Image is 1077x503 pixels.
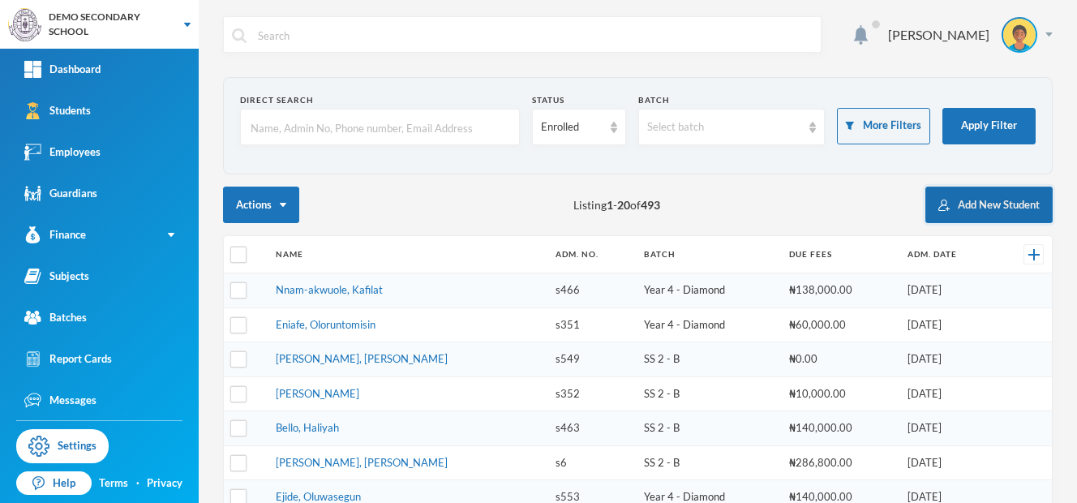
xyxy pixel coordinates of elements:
[899,376,998,411] td: [DATE]
[781,236,899,273] th: Due Fees
[781,411,899,446] td: ₦140,000.00
[256,17,813,54] input: Search
[636,342,781,377] td: SS 2 - B
[899,342,998,377] td: [DATE]
[636,236,781,273] th: Batch
[899,411,998,446] td: [DATE]
[147,475,182,492] a: Privacy
[24,102,91,119] div: Students
[276,318,375,331] a: Eniafe, Oloruntomisin
[547,445,636,480] td: s6
[781,376,899,411] td: ₦10,000.00
[136,475,139,492] div: ·
[24,185,97,202] div: Guardians
[781,342,899,377] td: ₦0.00
[24,309,87,326] div: Batches
[636,376,781,411] td: SS 2 - B
[647,119,801,135] div: Select batch
[49,10,168,39] div: DEMO SECONDARY SCHOOL
[547,236,636,273] th: Adm. No.
[547,376,636,411] td: s352
[532,94,625,106] div: Status
[781,307,899,342] td: ₦60,000.00
[24,350,112,368] div: Report Cards
[607,198,613,212] b: 1
[547,273,636,308] td: s466
[232,28,247,43] img: search
[223,187,299,223] button: Actions
[638,94,825,106] div: Batch
[573,196,660,213] span: Listing - of
[1028,249,1040,260] img: +
[276,352,448,365] a: [PERSON_NAME], [PERSON_NAME]
[240,94,520,106] div: Direct Search
[617,198,630,212] b: 20
[249,110,511,146] input: Name, Admin No, Phone number, Email Address
[16,429,109,463] a: Settings
[899,307,998,342] td: [DATE]
[276,283,383,296] a: Nnam-akwuole, Kafilat
[636,273,781,308] td: Year 4 - Diamond
[16,471,92,496] a: Help
[925,187,1053,223] button: Add New Student
[24,226,86,243] div: Finance
[899,445,998,480] td: [DATE]
[541,119,602,135] div: Enrolled
[781,273,899,308] td: ₦138,000.00
[276,421,339,434] a: Bello, Haliyah
[636,411,781,446] td: SS 2 - B
[888,25,989,45] div: [PERSON_NAME]
[276,456,448,469] a: [PERSON_NAME], [PERSON_NAME]
[942,108,1036,144] button: Apply Filter
[547,307,636,342] td: s351
[781,445,899,480] td: ₦286,800.00
[24,144,101,161] div: Employees
[641,198,660,212] b: 493
[547,411,636,446] td: s463
[547,342,636,377] td: s549
[899,273,998,308] td: [DATE]
[1003,19,1036,51] img: STUDENT
[276,490,361,503] a: Ejide, Oluwasegun
[24,392,97,409] div: Messages
[636,445,781,480] td: SS 2 - B
[24,61,101,78] div: Dashboard
[837,108,930,144] button: More Filters
[276,387,359,400] a: [PERSON_NAME]
[24,268,89,285] div: Subjects
[9,9,41,41] img: logo
[268,236,548,273] th: Name
[99,475,128,492] a: Terms
[636,307,781,342] td: Year 4 - Diamond
[899,236,998,273] th: Adm. Date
